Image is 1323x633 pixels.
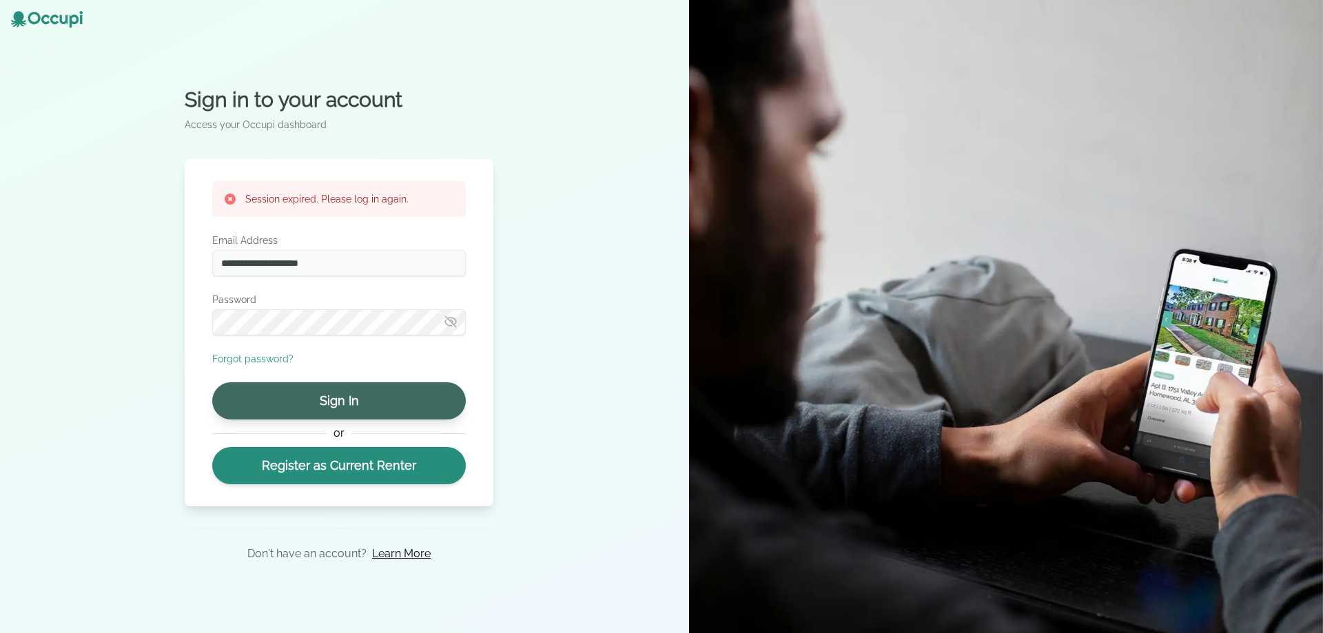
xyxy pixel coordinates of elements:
[372,546,431,562] a: Learn More
[185,87,493,112] h2: Sign in to your account
[212,447,466,484] a: Register as Current Renter
[245,192,409,206] h3: Session expired. Please log in again.
[185,118,493,132] p: Access your Occupi dashboard
[212,352,294,366] button: Forgot password?
[212,234,466,247] label: Email Address
[212,382,466,419] button: Sign In
[212,293,466,307] label: Password
[327,425,351,442] span: or
[247,546,367,562] p: Don't have an account?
